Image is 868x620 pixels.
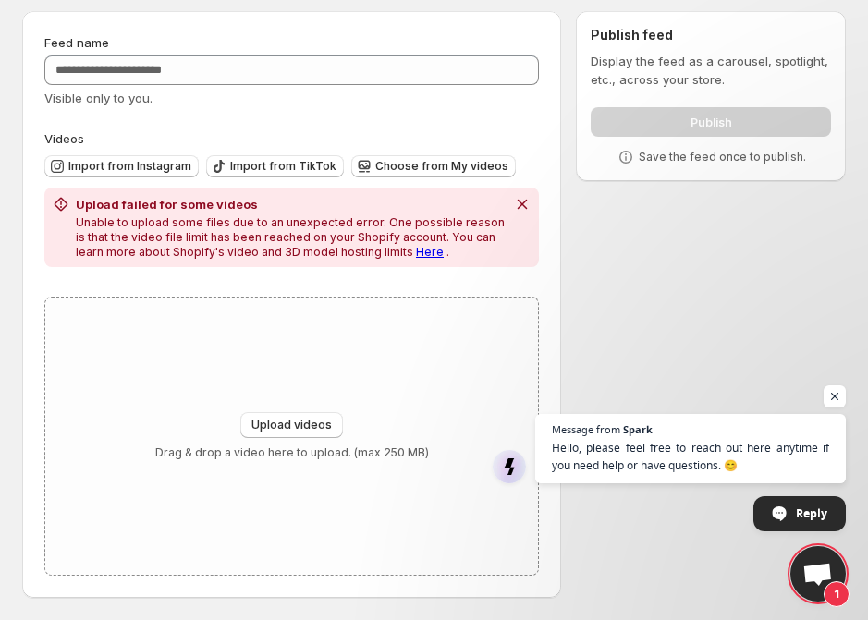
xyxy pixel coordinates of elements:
[591,52,831,89] p: Display the feed as a carousel, spotlight, etc., across your store.
[44,35,109,50] span: Feed name
[230,159,336,174] span: Import from TikTok
[375,159,508,174] span: Choose from My videos
[351,155,516,177] button: Choose from My videos
[509,191,535,217] button: Dismiss notification
[796,497,827,529] span: Reply
[68,159,191,174] span: Import from Instagram
[44,155,199,177] button: Import from Instagram
[824,581,850,607] span: 1
[206,155,344,177] button: Import from TikTok
[251,418,332,432] span: Upload videos
[44,131,84,146] span: Videos
[76,195,506,213] h2: Upload failed for some videos
[623,424,653,434] span: Spark
[44,91,153,105] span: Visible only to you.
[76,215,506,260] p: Unable to upload some files due to an unexpected error. One possible reason is that the video fil...
[591,26,831,44] h2: Publish feed
[552,424,620,434] span: Message from
[416,245,444,259] a: Here
[552,439,829,474] span: Hello, please feel free to reach out here anytime if you need help or have questions. 😊
[240,412,343,438] button: Upload videos
[155,445,429,460] p: Drag & drop a video here to upload. (max 250 MB)
[639,150,806,164] p: Save the feed once to publish.
[790,546,846,602] div: Open chat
